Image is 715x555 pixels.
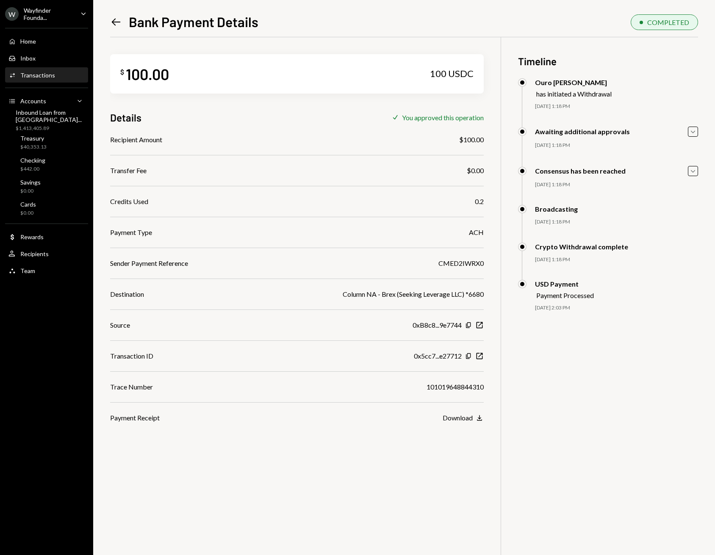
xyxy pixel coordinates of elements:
div: W [5,7,19,21]
a: Rewards [5,229,88,244]
div: Trace Number [110,382,153,392]
a: Checking$442.00 [5,154,88,174]
div: [DATE] 1:18 PM [535,181,698,188]
div: $0.00 [20,188,41,195]
div: 0xB8c8...9e7744 [413,320,462,330]
div: Download [443,414,473,422]
div: USD Payment [535,280,594,288]
a: Inbox [5,50,88,66]
div: [DATE] 1:18 PM [535,103,698,110]
div: Crypto Withdrawal complete [535,243,628,251]
div: [DATE] 2:03 PM [535,304,698,312]
a: Savings$0.00 [5,176,88,196]
div: Transactions [20,72,55,79]
div: Checking [20,157,45,164]
div: ACH [469,227,484,237]
div: Rewards [20,233,44,240]
div: has initiated a Withdrawal [536,90,612,98]
div: Sender Payment Reference [110,258,188,268]
div: Transaction ID [110,351,153,361]
div: Ouro [PERSON_NAME] [535,78,612,86]
a: Cards$0.00 [5,198,88,218]
div: $1,413,405.89 [16,125,86,132]
div: $100.00 [459,135,484,145]
div: Savings [20,179,41,186]
h3: Timeline [518,54,698,68]
div: Home [20,38,36,45]
a: Team [5,263,88,278]
div: $ [120,68,124,76]
div: 100 USDC [430,68,474,80]
a: Treasury$40,353.13 [5,132,88,152]
div: [DATE] 1:18 PM [535,256,698,263]
div: 0.2 [475,196,484,207]
div: Recipient Amount [110,135,162,145]
div: Inbound Loan from [GEOGRAPHIC_DATA]... [16,109,86,123]
div: $442.00 [20,166,45,173]
h3: Details [110,110,141,124]
div: You approved this operation [402,113,484,121]
a: Home [5,33,88,49]
div: Source [110,320,130,330]
div: Payment Type [110,227,152,237]
div: Team [20,267,35,274]
div: CMED2IWRX0 [438,258,484,268]
div: [DATE] 1:18 PM [535,218,698,226]
div: $40,353.13 [20,144,47,151]
h1: Bank Payment Details [129,13,258,30]
div: 0x5cc7...e27712 [414,351,462,361]
div: COMPLETED [647,18,689,26]
div: $0.00 [467,166,484,176]
div: Destination [110,289,144,299]
div: Awaiting additional approvals [535,127,630,135]
div: Consensus has been reached [535,167,626,175]
div: Credits Used [110,196,148,207]
a: Recipients [5,246,88,261]
div: 101019648844310 [427,382,484,392]
div: $0.00 [20,210,36,217]
div: Accounts [20,97,46,105]
div: Broadcasting [535,205,578,213]
button: Download [443,414,484,423]
div: Wayfinder Founda... [24,7,74,21]
div: 100.00 [126,64,169,83]
div: Cards [20,201,36,208]
div: Payment Processed [536,291,594,299]
div: Column NA - Brex (Seeking Leverage LLC) *6680 [343,289,484,299]
a: Inbound Loan from [GEOGRAPHIC_DATA]...$1,413,405.89 [5,110,90,130]
div: [DATE] 1:18 PM [535,142,698,149]
div: Payment Receipt [110,413,160,423]
div: Transfer Fee [110,166,147,176]
div: Recipients [20,250,49,257]
div: Treasury [20,135,47,142]
a: Transactions [5,67,88,83]
div: Inbox [20,55,36,62]
a: Accounts [5,93,88,108]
